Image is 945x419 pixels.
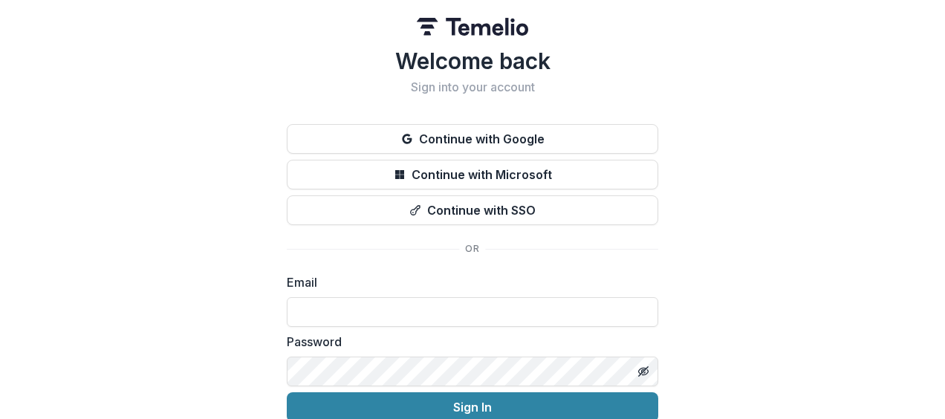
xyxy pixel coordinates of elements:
h1: Welcome back [287,48,658,74]
button: Toggle password visibility [631,360,655,383]
h2: Sign into your account [287,80,658,94]
button: Continue with SSO [287,195,658,225]
button: Continue with Google [287,124,658,154]
label: Email [287,273,649,291]
label: Password [287,333,649,351]
button: Continue with Microsoft [287,160,658,189]
img: Temelio [417,18,528,36]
